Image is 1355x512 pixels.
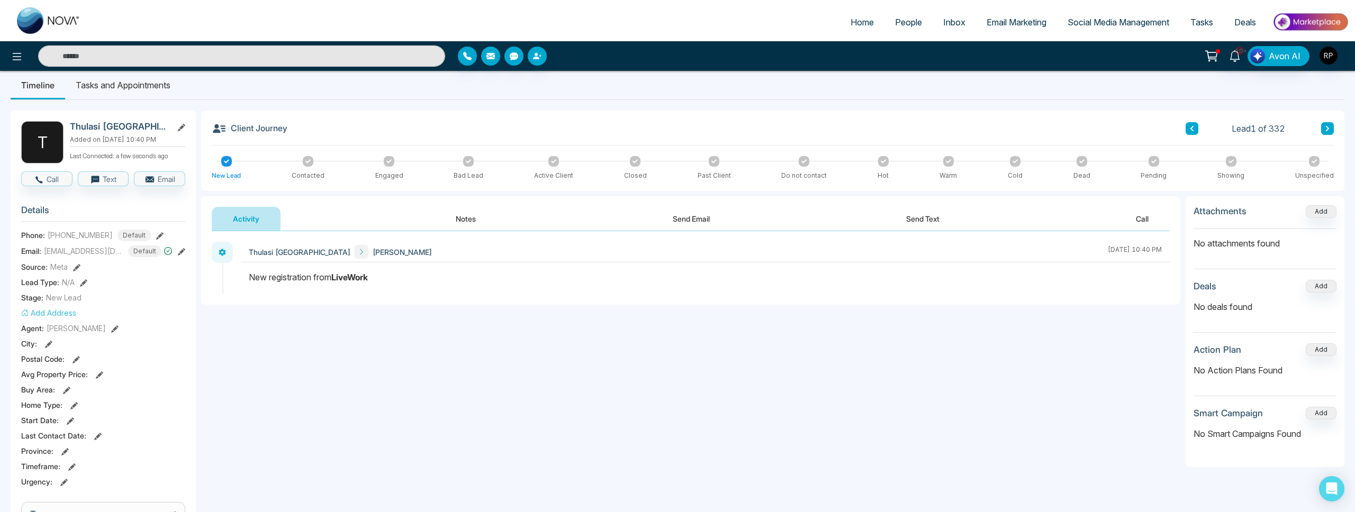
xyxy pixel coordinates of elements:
p: Added on [DATE] 10:40 PM [70,135,185,144]
span: Stage: [21,292,43,303]
span: Phone: [21,230,45,241]
span: [EMAIL_ADDRESS][DOMAIN_NAME] [44,245,123,257]
div: Closed [624,171,647,180]
div: T [21,121,64,163]
div: [DATE] 10:40 PM [1108,245,1162,259]
p: No Smart Campaigns Found [1194,427,1336,440]
button: Send Email [652,207,731,231]
h3: Details [21,205,185,221]
span: Avg Property Price : [21,369,88,380]
div: Pending [1141,171,1167,180]
p: No attachments found [1194,229,1336,250]
div: Hot [878,171,889,180]
button: Email [134,171,185,186]
h3: Client Journey [212,121,287,136]
p: Last Connected: a few seconds ago [70,149,185,161]
div: New Lead [212,171,241,180]
div: Active Client [534,171,573,180]
button: Add [1306,343,1336,356]
span: Province : [21,445,53,456]
span: Home [851,17,874,28]
span: Avon AI [1269,50,1300,62]
span: Agent: [21,323,44,334]
div: Past Client [698,171,731,180]
span: Home Type : [21,399,62,410]
span: Postal Code : [21,353,65,364]
span: Thulasi [GEOGRAPHIC_DATA] [249,246,350,258]
a: Deals [1224,12,1267,32]
span: N/A [62,277,75,288]
img: User Avatar [1320,47,1338,65]
span: Default [118,230,151,241]
div: Open Intercom Messenger [1319,476,1344,501]
span: City : [21,338,37,349]
li: Tasks and Appointments [65,71,181,99]
div: Dead [1073,171,1090,180]
img: Lead Flow [1250,49,1265,63]
span: People [895,17,922,28]
img: Market-place.gif [1272,10,1349,34]
span: Deals [1234,17,1256,28]
button: Call [21,171,73,186]
button: Notes [435,207,497,231]
div: Cold [1008,171,1023,180]
button: Add [1306,407,1336,419]
h2: Thulasi [GEOGRAPHIC_DATA] [70,121,168,132]
div: Engaged [375,171,403,180]
a: 10+ [1222,46,1248,65]
span: Urgency : [21,476,52,487]
span: Start Date : [21,415,59,426]
span: Email Marketing [987,17,1046,28]
a: People [884,12,933,32]
span: Last Contact Date : [21,430,86,441]
span: Tasks [1190,17,1213,28]
button: Call [1115,207,1170,231]
button: Add [1306,205,1336,218]
span: Lead 1 of 332 [1232,122,1285,135]
div: Warm [940,171,957,180]
span: [PERSON_NAME] [47,323,106,334]
a: Inbox [933,12,976,32]
h3: Deals [1194,281,1216,291]
span: Social Media Management [1068,17,1169,28]
button: Add Address [21,307,76,318]
h3: Attachments [1194,206,1246,216]
button: Avon AI [1248,46,1309,66]
span: [PHONE_NUMBER] [48,230,113,241]
p: No Action Plans Found [1194,364,1336,377]
div: Do not contact [781,171,827,180]
span: Timeframe : [21,461,60,472]
a: Home [840,12,884,32]
a: Social Media Management [1057,12,1180,32]
p: No deals found [1194,300,1336,313]
button: Text [78,171,129,186]
div: Unspecified [1295,171,1334,180]
span: Meta [50,261,68,272]
span: Add [1306,206,1336,215]
a: Tasks [1180,12,1224,32]
img: Nova CRM Logo [17,7,80,34]
h3: Action Plan [1194,344,1241,355]
span: 10+ [1235,46,1244,56]
a: Email Marketing [976,12,1057,32]
span: Default [128,245,161,257]
span: Inbox [943,17,965,28]
li: Timeline [11,71,65,99]
button: Send Text [885,207,961,231]
div: Bad Lead [454,171,483,180]
span: Email: [21,245,41,257]
span: Source: [21,261,48,272]
div: Contacted [292,171,324,180]
button: Activity [212,207,281,231]
span: New Lead [46,292,82,303]
span: Buy Area : [21,384,55,395]
span: Lead Type: [21,277,59,288]
button: Add [1306,280,1336,292]
div: Showing [1217,171,1244,180]
h3: Smart Campaign [1194,408,1263,418]
span: [PERSON_NAME] [373,246,432,258]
